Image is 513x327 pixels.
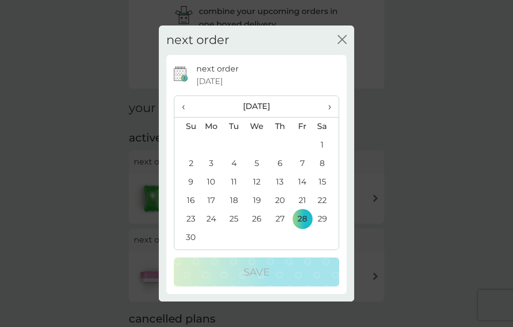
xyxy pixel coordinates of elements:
th: We [245,117,269,136]
td: 4 [223,154,245,173]
p: Save [243,264,270,280]
button: close [338,35,347,45]
td: 16 [174,191,200,210]
span: › [321,96,331,117]
td: 22 [314,191,339,210]
td: 29 [314,210,339,228]
th: Th [269,117,291,136]
th: Su [174,117,200,136]
td: 27 [269,210,291,228]
p: next order [196,62,238,75]
td: 19 [245,191,269,210]
td: 15 [314,173,339,191]
td: 24 [200,210,223,228]
td: 30 [174,228,200,247]
td: 3 [200,154,223,173]
td: 11 [223,173,245,191]
td: 21 [291,191,314,210]
td: 14 [291,173,314,191]
td: 18 [223,191,245,210]
td: 10 [200,173,223,191]
th: Sa [314,117,339,136]
td: 8 [314,154,339,173]
th: Fr [291,117,314,136]
th: Tu [223,117,245,136]
td: 6 [269,154,291,173]
th: Mo [200,117,223,136]
td: 23 [174,210,200,228]
td: 12 [245,173,269,191]
button: Save [174,257,339,286]
td: 1 [314,136,339,154]
span: ‹ [182,96,192,117]
td: 9 [174,173,200,191]
td: 20 [269,191,291,210]
span: [DATE] [196,75,223,88]
td: 17 [200,191,223,210]
h2: next order [166,33,229,47]
td: 7 [291,154,314,173]
th: [DATE] [200,96,314,117]
td: 28 [291,210,314,228]
td: 5 [245,154,269,173]
td: 13 [269,173,291,191]
td: 26 [245,210,269,228]
td: 25 [223,210,245,228]
td: 2 [174,154,200,173]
